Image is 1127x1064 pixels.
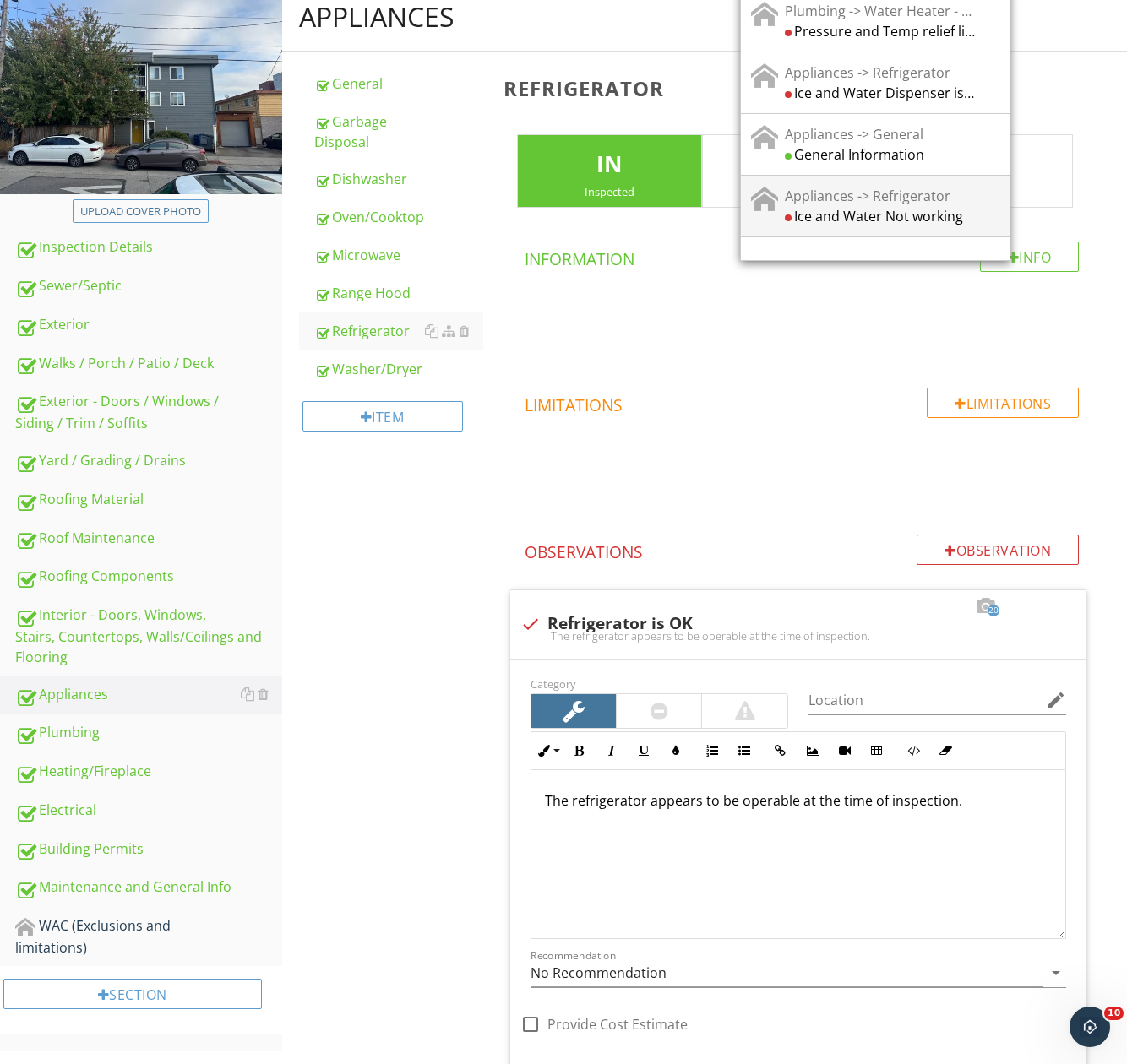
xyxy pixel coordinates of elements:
[15,489,282,511] div: Roofing Material
[525,535,1079,563] h4: Observations
[15,761,282,783] div: Heating/Fireplace
[525,388,1079,416] h4: Limitations
[1046,690,1066,710] i: edit
[1046,963,1066,983] i: arrow_drop_down
[929,735,961,767] button: Clear Formatting
[765,735,797,767] button: Insert Link (Ctrl+K)
[525,242,1079,270] h4: Information
[897,735,929,767] button: Code View
[531,959,1043,987] input: Recommendation
[861,735,893,767] button: Insert Table
[3,979,262,1009] div: Section
[531,735,563,767] button: Inline Style
[785,62,977,83] div: Appliances -> Refrigerator
[73,199,209,223] button: Upload cover photo
[980,242,1080,272] div: Info
[80,204,201,220] div: Upload cover photo
[314,245,483,265] div: Microwave
[504,77,1100,100] h3: Refrigerator
[563,735,596,767] button: Bold (Ctrl+B)
[917,535,1079,565] div: Observation
[1070,1007,1110,1047] iframe: Intercom live chat
[15,353,282,375] div: Walks / Porch / Patio / Deck
[15,722,282,744] div: Plumbing
[520,629,1076,643] div: The refrigerator appears to be operable at the time of inspection.
[1104,1007,1124,1020] span: 10
[927,388,1079,418] div: Limitations
[785,144,977,165] div: General Information
[785,206,977,226] div: Ice and Water Not working
[596,735,628,767] button: Italic (Ctrl+I)
[314,283,483,303] div: Range Hood
[547,1016,688,1033] label: Provide Cost Estimate
[545,790,1052,811] p: The refrigerator appears to be operable at the time of inspection.
[785,124,977,144] div: Appliances -> General
[15,236,282,258] div: Inspection Details
[988,605,999,616] span: 20
[15,275,282,297] div: Sewer/Septic
[518,185,701,198] div: Inspected
[314,111,483,152] div: Garbage Disposal
[15,684,282,706] div: Appliances
[785,83,977,103] div: Ice and Water Dispenser is OK
[15,877,282,898] div: Maintenance and General Info
[785,1,977,21] div: Plumbing -> Water Heater - Pressure and Temp Relief
[314,207,483,227] div: Oven/Cooktop
[15,605,282,667] div: Interior - Doors, Windows, Stairs, Countertops, Walls/Ceilings and Flooring
[15,450,282,472] div: Yard / Grading / Drains
[15,839,282,860] div: Building Permits
[785,186,977,206] div: Appliances -> Refrigerator
[15,528,282,550] div: Roof Maintenance
[808,687,1043,714] input: Location
[15,566,282,588] div: Roofing Components
[15,915,282,958] div: WAC (Exclusions and limitations)
[314,321,483,341] div: Refrigerator
[728,735,760,767] button: Unordered List
[15,800,282,822] div: Electrical
[15,391,282,433] div: Exterior - Doors / Windows / Siding / Trim / Soffits
[314,73,483,94] div: General
[314,169,483,189] div: Dishwasher
[518,148,701,182] p: IN
[628,735,660,767] button: Underline (Ctrl+U)
[703,148,886,182] p: NI
[797,735,829,767] button: Insert Image (Ctrl+P)
[829,735,861,767] button: Insert Video
[703,185,886,198] div: Not Inspected
[660,735,692,767] button: Colors
[531,676,575,692] label: Category
[785,21,977,41] div: Pressure and Temp relief line needs attention per code
[696,735,728,767] button: Ordered List
[302,401,463,432] div: Item
[15,314,282,336] div: Exterior
[314,359,483,379] div: Washer/Dryer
